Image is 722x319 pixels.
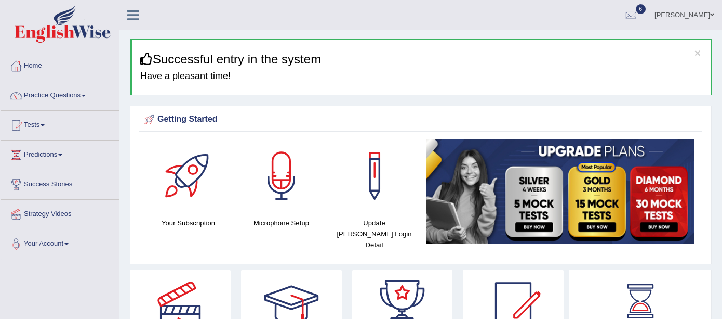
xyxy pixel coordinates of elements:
[1,170,119,196] a: Success Stories
[142,112,700,127] div: Getting Started
[140,53,703,66] h3: Successful entry in the system
[333,218,416,250] h4: Update [PERSON_NAME] Login Detail
[636,4,646,14] span: 6
[1,200,119,226] a: Strategy Videos
[140,71,703,82] h4: Have a pleasant time!
[1,111,119,137] a: Tests
[426,139,694,244] img: small5.jpg
[147,218,230,228] h4: Your Subscription
[694,47,701,58] button: ×
[1,141,119,167] a: Predictions
[240,218,323,228] h4: Microphone Setup
[1,81,119,107] a: Practice Questions
[1,229,119,256] a: Your Account
[1,52,119,78] a: Home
